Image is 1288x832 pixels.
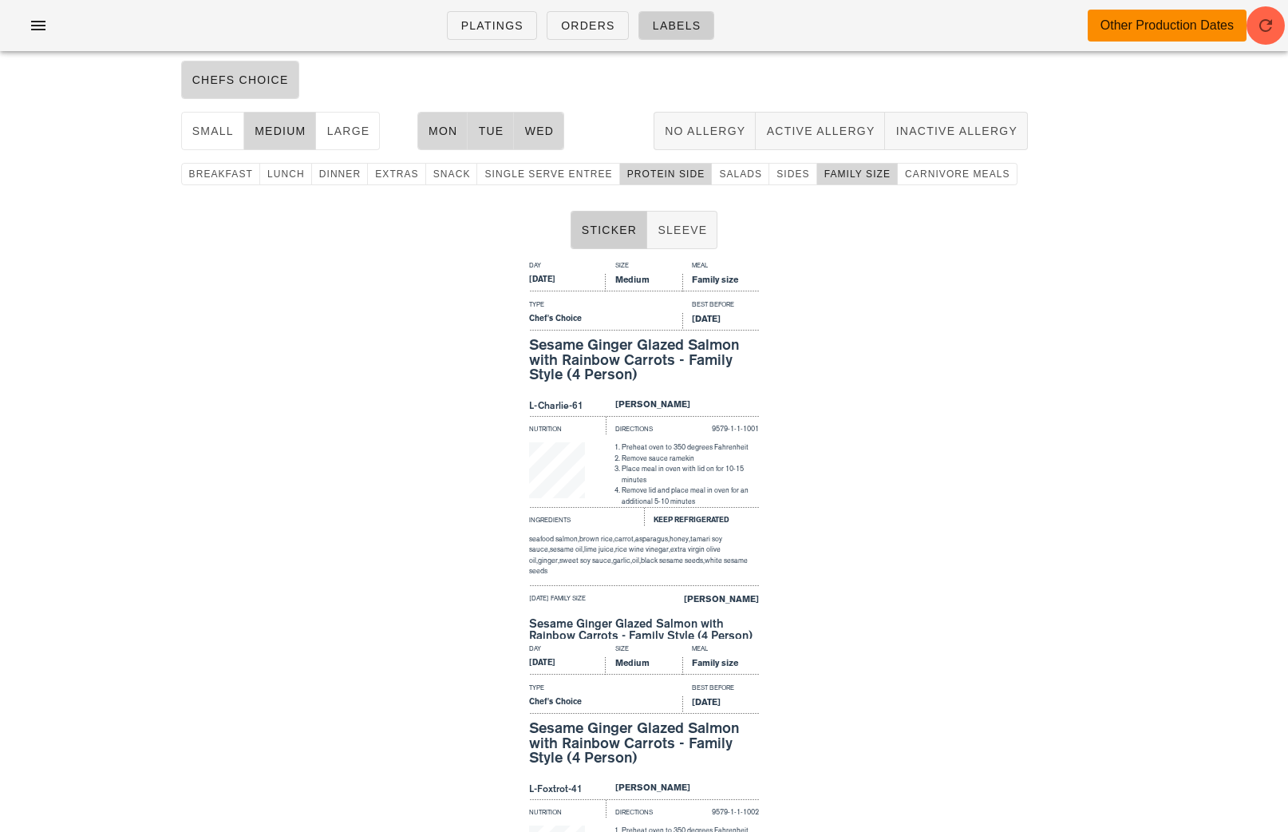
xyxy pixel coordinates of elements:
[477,163,619,185] button: single serve entree
[756,112,885,150] button: Active Allergy
[433,168,471,180] span: snack
[529,721,759,766] div: Sesame Ginger Glazed Salmon with Rainbow Carrots - Family Style (4 Person)
[514,112,564,150] button: Wed
[529,644,606,657] div: Day
[895,125,1017,137] span: Inactive Allergy
[644,507,759,526] div: Keep Refrigerated
[529,683,682,696] div: Type
[682,644,759,657] div: Meal
[652,19,701,32] span: Labels
[622,485,759,507] li: Remove lid and place meal in oven for an additional 5-10 minutes
[682,299,759,313] div: Best Before
[682,274,759,291] div: Family size
[613,557,632,565] span: garlic,
[622,442,759,454] li: Preheat oven to 350 degrees Fahrenheit
[581,224,638,236] span: Sticker
[312,163,369,185] button: dinner
[904,168,1010,180] span: carnivore meals
[712,808,759,816] span: 9579-1-1-1002
[260,163,312,185] button: lunch
[606,657,682,675] div: Medium
[682,683,759,696] div: Best Before
[368,163,426,185] button: extras
[615,545,670,553] span: rice wine vinegar,
[606,782,759,799] div: [PERSON_NAME]
[316,112,380,150] button: large
[538,557,559,565] span: ginger,
[682,313,759,331] div: [DATE]
[898,163,1017,185] button: carnivore meals
[326,125,369,137] span: large
[682,260,759,274] div: Meal
[824,168,891,180] span: family size
[523,125,554,137] span: Wed
[447,11,537,40] a: Platings
[529,696,682,714] div: Chef's Choice
[529,338,759,382] div: Sesame Ginger Glazed Salmon with Rainbow Carrots - Family Style (4 Person)
[417,112,468,150] button: Mon
[426,163,478,185] button: snack
[670,535,690,543] span: honey,
[606,644,682,657] div: Size
[244,112,317,150] button: medium
[626,168,705,180] span: protein side
[606,274,682,291] div: Medium
[657,224,707,236] span: Sleeve
[550,545,584,553] span: sesame oil,
[712,163,769,185] button: Salads
[192,73,289,86] span: chefs choice
[817,163,898,185] button: family size
[318,168,362,180] span: dinner
[647,211,717,249] button: Sleeve
[571,211,648,249] button: Sticker
[529,416,606,435] div: Nutrition
[560,19,615,32] span: Orders
[460,19,523,32] span: Platings
[529,593,644,611] div: [DATE] family size
[606,398,759,416] div: [PERSON_NAME]
[428,125,458,137] span: Mon
[529,507,644,526] div: Ingredients
[547,11,629,40] a: Orders
[622,454,759,465] li: Remove sauce ramekin
[638,11,715,40] a: Labels
[181,61,299,99] button: chefs choice
[468,112,514,150] button: Tue
[529,299,682,313] div: Type
[885,112,1028,150] button: Inactive Allergy
[529,313,682,331] div: Chef's Choice
[718,168,762,180] span: Salads
[632,557,641,565] span: oil,
[620,163,713,185] button: protein side
[529,782,606,799] div: L-Foxtrot-41
[529,274,606,291] div: [DATE]
[1100,16,1234,35] div: Other Production Dates
[606,416,682,435] div: Directions
[654,112,756,150] button: No Allergy
[712,425,759,433] span: 9579-1-1-1001
[606,799,682,818] div: Directions
[606,260,682,274] div: Size
[776,168,809,180] span: Sides
[614,535,635,543] span: carrot,
[584,545,615,553] span: lime juice,
[641,557,705,565] span: black sesame seeds,
[635,535,670,543] span: asparagus,
[267,168,305,180] span: lunch
[181,163,260,185] button: breakfast
[682,657,759,675] div: Family size
[529,618,759,641] div: Sesame Ginger Glazed Salmon with Rainbow Carrots - Family Style (4 Person)
[181,112,244,150] button: small
[529,260,606,274] div: Day
[484,168,612,180] span: single serve entree
[644,593,759,611] div: [PERSON_NAME]
[188,168,253,180] span: breakfast
[192,125,234,137] span: small
[559,557,613,565] span: sweet soy sauce,
[664,125,745,137] span: No Allergy
[579,535,614,543] span: brown rice,
[622,464,759,485] li: Place meal in oven with lid on for 10-15 minutes
[765,125,875,137] span: Active Allergy
[374,168,419,180] span: extras
[529,398,606,416] div: L-Charlie-61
